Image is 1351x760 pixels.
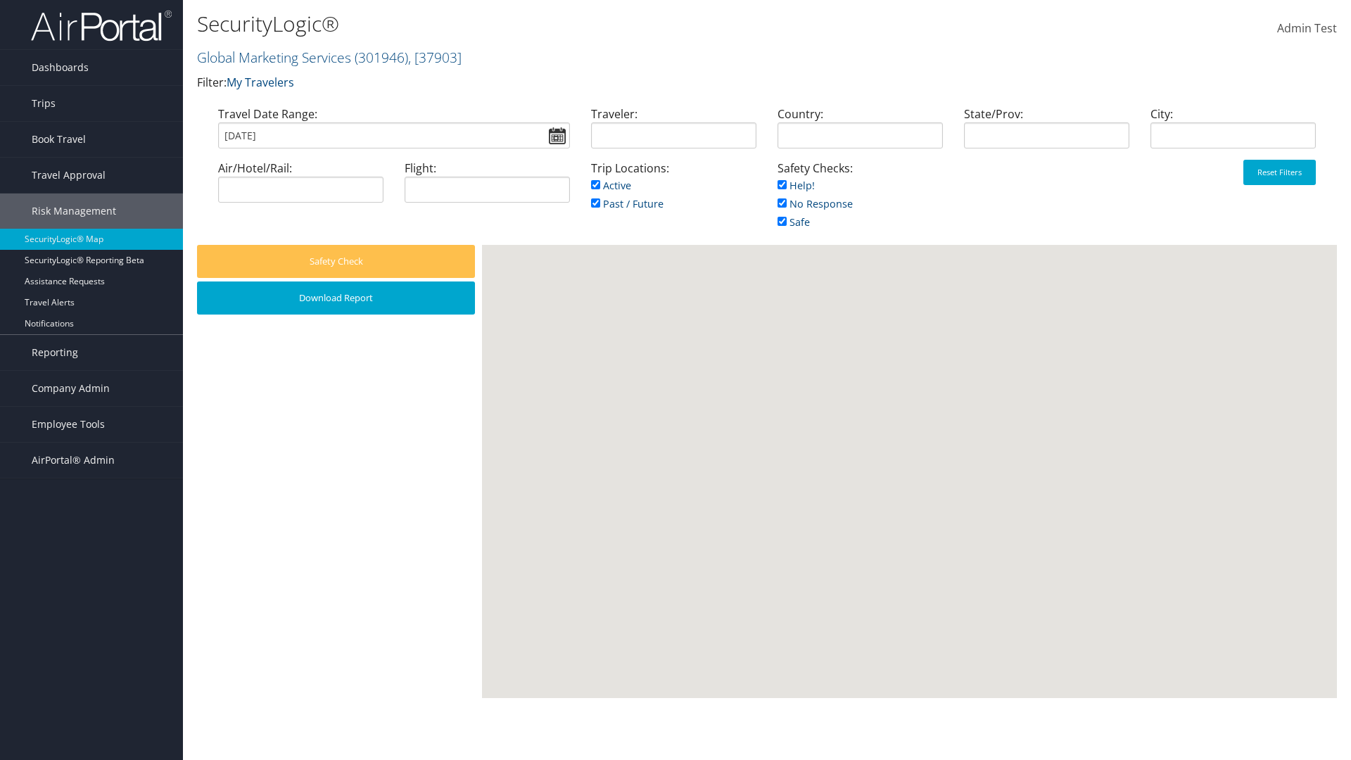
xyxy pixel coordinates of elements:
[408,48,462,67] span: , [ 37903 ]
[197,48,462,67] a: Global Marketing Services
[1277,7,1337,51] a: Admin Test
[778,215,810,229] a: Safe
[32,86,56,121] span: Trips
[197,74,957,92] p: Filter:
[32,158,106,193] span: Travel Approval
[32,122,86,157] span: Book Travel
[767,160,953,245] div: Safety Checks:
[767,106,953,160] div: Country:
[32,194,116,229] span: Risk Management
[581,106,767,160] div: Traveler:
[197,281,475,315] button: Download Report
[208,106,581,160] div: Travel Date Range:
[1140,106,1326,160] div: City:
[581,160,767,227] div: Trip Locations:
[208,160,394,214] div: Air/Hotel/Rail:
[778,179,815,192] a: Help!
[1243,160,1316,185] button: Reset Filters
[197,245,475,278] button: Safety Check
[394,160,581,214] div: Flight:
[778,197,853,210] a: No Response
[32,443,115,478] span: AirPortal® Admin
[32,50,89,85] span: Dashboards
[32,371,110,406] span: Company Admin
[227,75,294,90] a: My Travelers
[591,197,664,210] a: Past / Future
[32,407,105,442] span: Employee Tools
[197,9,957,39] h1: SecurityLogic®
[355,48,408,67] span: ( 301946 )
[1277,20,1337,36] span: Admin Test
[32,335,78,370] span: Reporting
[31,9,172,42] img: airportal-logo.png
[953,106,1140,160] div: State/Prov:
[591,179,631,192] a: Active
